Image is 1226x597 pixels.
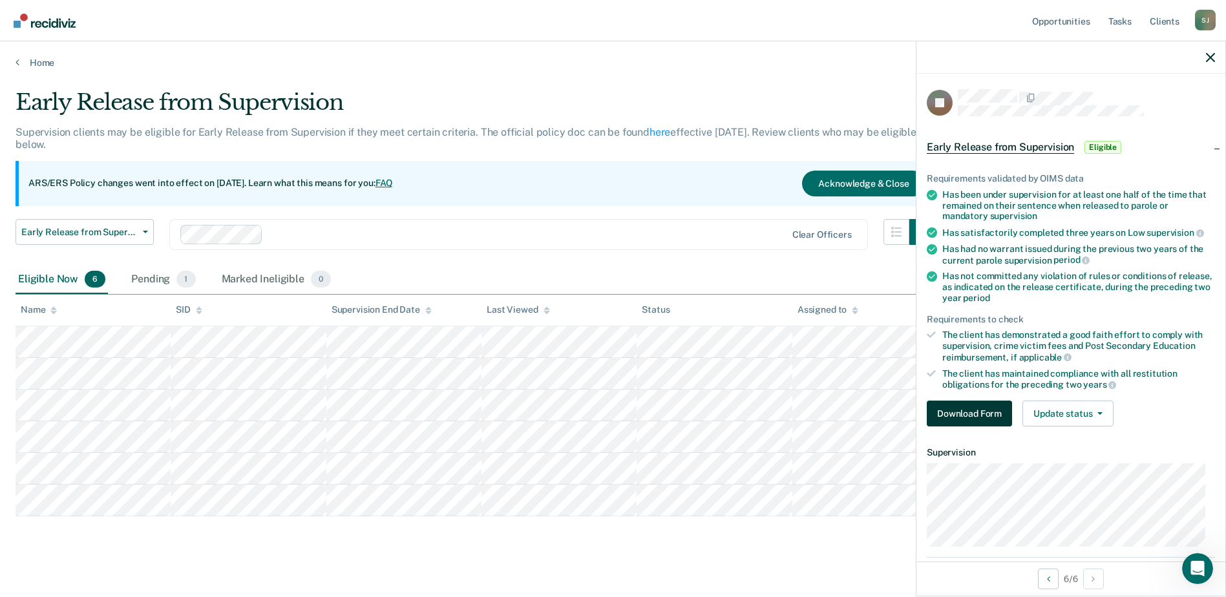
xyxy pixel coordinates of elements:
span: Early Release from Supervision [21,227,138,238]
div: Name [21,304,57,315]
div: SID [176,304,202,315]
div: Pending [129,266,198,294]
div: Clear officers [792,229,852,240]
span: 1 [176,271,195,288]
div: Status [642,304,670,315]
p: ARS/ERS Policy changes went into effect on [DATE]. Learn what this means for you: [28,177,393,190]
div: Early Release from Supervision [16,89,935,126]
div: Supervision End Date [332,304,432,315]
a: here [650,126,670,138]
span: applicable [1019,352,1072,362]
button: Previous Opportunity [1038,569,1059,589]
div: Has had no warrant issued during the previous two years of the current parole supervision [942,244,1215,266]
span: Early Release from Supervision [927,141,1074,154]
div: Requirements validated by OIMS data [927,173,1215,184]
img: Recidiviz [14,14,76,28]
button: Acknowledge & Close [802,171,925,196]
div: Eligible Now [16,266,108,294]
div: Has been under supervision for at least one half of the time that remained on their sentence when... [942,189,1215,222]
div: Requirements to check [927,314,1215,325]
span: Eligible [1084,141,1121,154]
span: supervision [990,211,1037,221]
div: Has not committed any violation of rules or conditions of release, as indicated on the release ce... [942,271,1215,303]
div: The client has demonstrated a good faith effort to comply with supervision, crime victim fees and... [942,330,1215,362]
div: Marked Ineligible [219,266,334,294]
span: years [1083,379,1116,390]
dt: Supervision [927,447,1215,458]
span: 6 [85,271,105,288]
span: supervision [1147,227,1203,238]
div: Assigned to [798,304,858,315]
button: Download Form [927,401,1012,426]
span: period [963,293,989,303]
span: period [1053,255,1090,265]
a: Home [16,57,1210,68]
div: S J [1195,10,1216,30]
div: Early Release from SupervisionEligible [916,127,1225,168]
a: FAQ [375,178,394,188]
div: Has satisfactorily completed three years on Low [942,227,1215,238]
p: Supervision clients may be eligible for Early Release from Supervision if they meet certain crite... [16,126,916,151]
div: Last Viewed [487,304,549,315]
button: Profile dropdown button [1195,10,1216,30]
button: Next Opportunity [1083,569,1104,589]
a: Navigate to form link [927,401,1017,426]
button: Update status [1022,401,1114,426]
div: The client has maintained compliance with all restitution obligations for the preceding two [942,368,1215,390]
span: 0 [311,271,331,288]
div: 6 / 6 [916,561,1225,596]
iframe: Intercom live chat [1182,553,1213,584]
